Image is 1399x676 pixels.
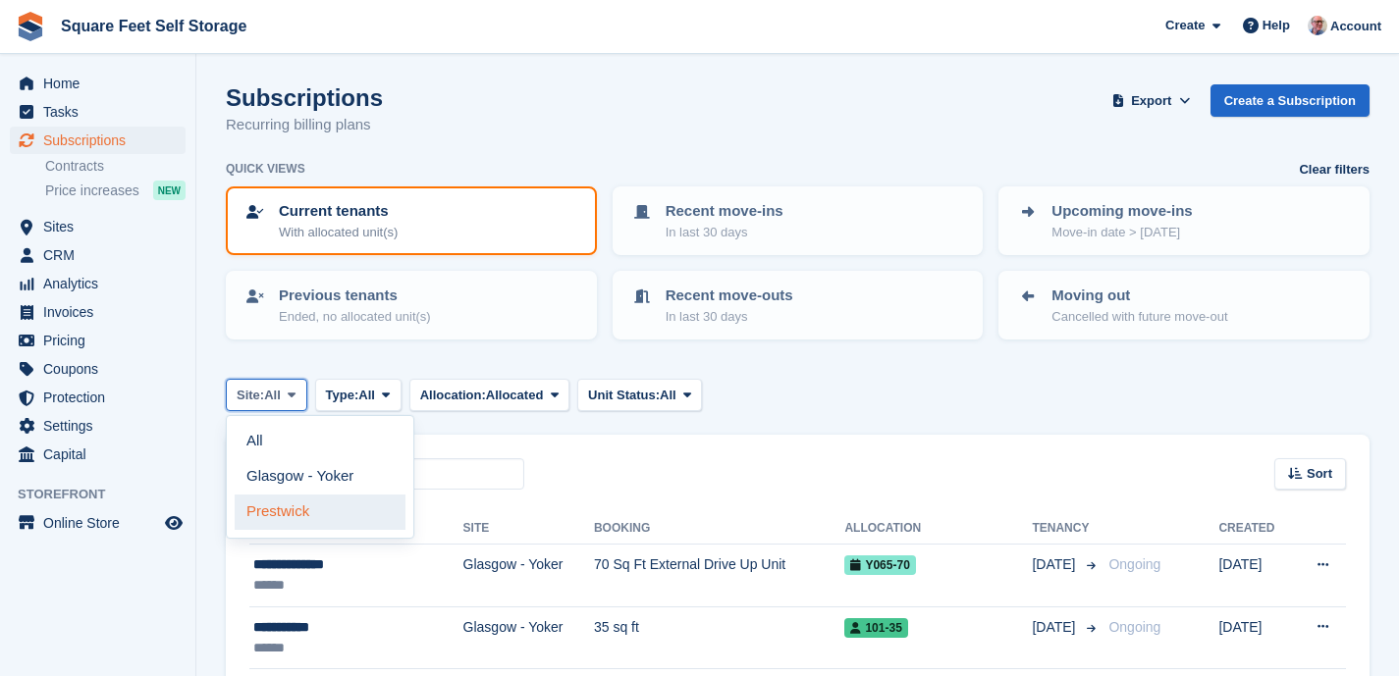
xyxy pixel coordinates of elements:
td: 35 sq ft [594,606,845,669]
div: NEW [153,181,186,200]
span: Pricing [43,327,161,354]
span: Capital [43,441,161,468]
a: menu [10,412,186,440]
a: menu [10,441,186,468]
a: Contracts [45,157,186,176]
span: Sort [1307,464,1332,484]
span: Analytics [43,270,161,297]
a: Preview store [162,511,186,535]
span: All [264,386,281,405]
a: menu [10,270,186,297]
span: Invoices [43,298,161,326]
p: Recurring billing plans [226,114,383,136]
span: Settings [43,412,161,440]
span: [DATE] [1032,554,1079,575]
p: Move-in date > [DATE] [1051,223,1192,242]
img: David Greer [1308,16,1327,35]
span: Unit Status: [588,386,660,405]
td: 70 Sq Ft External Drive Up Unit [594,545,845,607]
td: [DATE] [1218,545,1292,607]
span: All [660,386,676,405]
span: Online Store [43,509,161,537]
a: Square Feet Self Storage [53,10,254,42]
span: Subscriptions [43,127,161,154]
p: Cancelled with future move-out [1051,307,1227,327]
a: Glasgow - Yoker [235,459,405,494]
th: Tenancy [1032,513,1101,545]
a: menu [10,127,186,154]
a: Clear filters [1299,160,1370,180]
th: Allocation [844,513,1032,545]
a: menu [10,355,186,383]
span: 101-35 [844,618,907,638]
a: Upcoming move-ins Move-in date > [DATE] [1000,188,1368,253]
button: Site: All [226,379,307,411]
p: Recent move-ins [666,200,783,223]
a: menu [10,298,186,326]
button: Export [1108,84,1195,117]
span: All [358,386,375,405]
p: Upcoming move-ins [1051,200,1192,223]
p: Moving out [1051,285,1227,307]
a: Previous tenants Ended, no allocated unit(s) [228,273,595,338]
p: Previous tenants [279,285,431,307]
p: With allocated unit(s) [279,223,398,242]
a: Price increases NEW [45,180,186,201]
a: menu [10,213,186,240]
a: menu [10,98,186,126]
span: Ongoing [1108,556,1160,572]
span: Protection [43,384,161,411]
button: Type: All [315,379,402,411]
span: Price increases [45,182,139,200]
span: Help [1263,16,1290,35]
a: Recent move-ins In last 30 days [615,188,982,253]
a: Current tenants With allocated unit(s) [228,188,595,253]
span: [DATE] [1032,617,1079,638]
a: menu [10,327,186,354]
p: In last 30 days [666,307,793,327]
a: menu [10,384,186,411]
span: Tasks [43,98,161,126]
span: Export [1131,91,1171,111]
p: Current tenants [279,200,398,223]
button: Unit Status: All [577,379,702,411]
span: Account [1330,17,1381,36]
button: Allocation: Allocated [409,379,569,411]
h1: Subscriptions [226,84,383,111]
td: [DATE] [1218,606,1292,669]
span: Allocated [486,386,544,405]
p: In last 30 days [666,223,783,242]
a: Recent move-outs In last 30 days [615,273,982,338]
a: menu [10,509,186,537]
span: Type: [326,386,359,405]
span: Storefront [18,485,195,504]
span: Allocation: [420,386,486,405]
th: Booking [594,513,845,545]
a: menu [10,70,186,97]
th: Created [1218,513,1292,545]
p: Recent move-outs [666,285,793,307]
span: Ongoing [1108,619,1160,635]
span: CRM [43,241,161,269]
td: Glasgow - Yoker [463,606,594,669]
span: Site: [237,386,264,405]
a: Create a Subscription [1211,84,1370,117]
span: Coupons [43,355,161,383]
a: menu [10,241,186,269]
p: Ended, no allocated unit(s) [279,307,431,327]
h6: Quick views [226,160,305,178]
a: All [235,424,405,459]
td: Glasgow - Yoker [463,545,594,607]
span: Home [43,70,161,97]
a: Prestwick [235,494,405,530]
img: stora-icon-8386f47178a22dfd0bd8f6a31ec36ba5ce8667c1dd55bd0f319d3a0aa187defe.svg [16,12,45,41]
th: Site [463,513,594,545]
span: Sites [43,213,161,240]
span: Y065-70 [844,555,915,575]
span: Create [1165,16,1205,35]
a: Moving out Cancelled with future move-out [1000,273,1368,338]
